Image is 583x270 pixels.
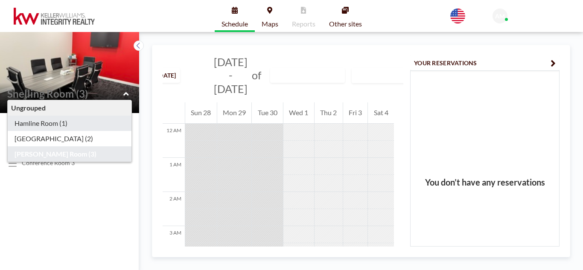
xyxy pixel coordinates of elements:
[14,8,95,25] img: organization-logo
[403,70,412,81] input: Search for option
[292,20,315,27] span: Reports
[495,12,505,20] span: AM
[252,69,261,82] span: of
[410,55,560,70] button: YOUR RESERVATIONS
[315,102,343,124] div: Thu 2
[8,116,131,131] div: Hamline Room (1)
[8,131,131,146] div: [GEOGRAPHIC_DATA] (2)
[8,100,131,116] div: Ungrouped
[343,102,368,124] div: Fri 3
[354,70,402,81] span: WEEKLY VIEW
[262,20,278,27] span: Maps
[511,13,559,20] span: [PERSON_NAME]
[153,192,185,226] div: 2 AM
[153,68,180,83] button: [DATE]
[7,87,123,100] input: Snelling Room (3)
[352,68,426,83] div: Search for option
[222,20,248,27] span: Schedule
[22,159,75,167] p: Conference Room 3
[329,20,362,27] span: Other sites
[153,226,185,260] div: 3 AM
[185,102,217,124] div: Sun 28
[153,124,185,158] div: 12 AM
[368,102,394,124] div: Sat 4
[411,177,559,188] h3: You don’t have any reservations
[153,158,185,192] div: 1 AM
[271,68,336,82] input: Snelling Room (3)
[8,146,131,162] div: [PERSON_NAME] Room (3)
[7,100,28,109] span: Floor: -
[252,102,283,124] div: Tue 30
[217,102,252,124] div: Mon 29
[214,55,248,95] span: [DATE] - [DATE]
[283,102,314,124] div: Wed 1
